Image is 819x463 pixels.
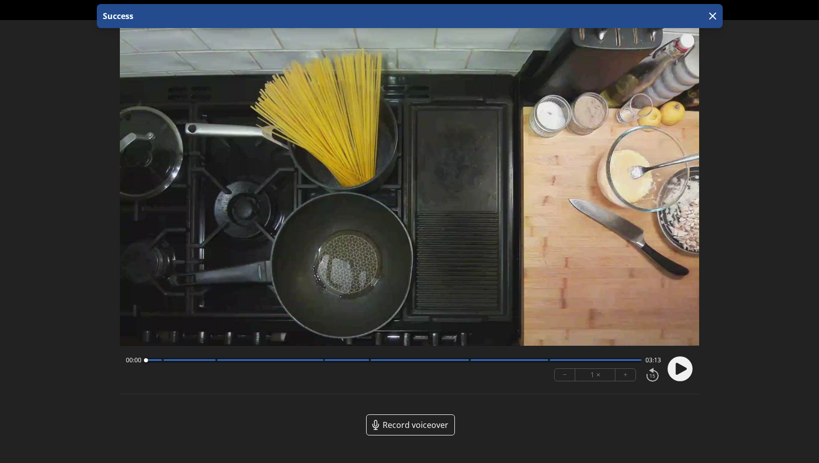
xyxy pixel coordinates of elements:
[126,356,141,364] span: 00:00
[615,369,635,381] button: +
[575,369,615,381] div: 1 ×
[366,414,455,435] a: Record voiceover
[101,10,133,22] p: Success
[391,3,429,18] a: 00:00:00
[555,369,575,381] button: −
[645,356,661,364] span: 03:13
[383,419,448,431] span: Record voiceover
